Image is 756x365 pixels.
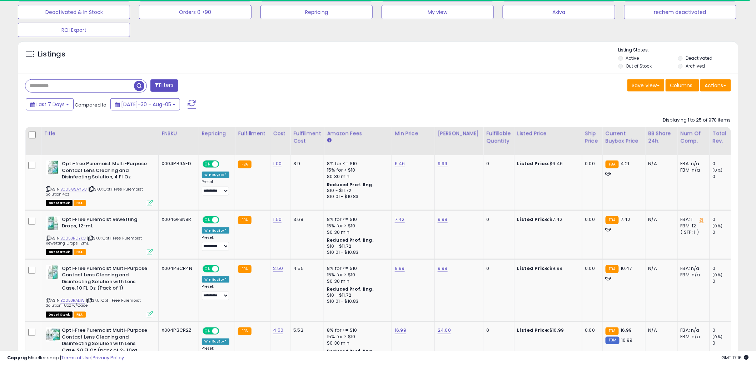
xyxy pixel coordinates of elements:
a: 4.50 [273,327,284,334]
small: FBA [606,161,619,168]
span: | SKU: Opti-Free Puremoist Solution 4oz [46,186,143,197]
strong: Copyright [7,354,33,361]
div: 0 [713,327,742,334]
div: 0 [713,161,742,167]
span: ON [203,266,212,272]
small: (0%) [713,272,723,278]
div: Win BuyBox * [202,276,230,283]
span: 10.47 [621,265,632,272]
span: OFF [218,161,229,167]
div: 8% for <= $10 [327,216,386,223]
span: FBA [74,312,86,318]
div: Repricing [202,130,232,137]
div: Win BuyBox * [202,339,230,345]
div: FBM: n/a [681,167,704,173]
div: N/A [648,265,672,272]
b: Reduced Prof. Rng. [327,182,374,188]
div: FBM: n/a [681,334,704,340]
div: X004GFSN8R [161,216,193,223]
img: 41bFPan-9vL._SL40_.jpg [46,327,60,342]
button: Repricing [260,5,373,19]
div: 0 [713,340,742,347]
div: 0 [486,161,508,167]
div: $10.01 - $10.83 [327,250,386,256]
div: 15% for > $10 [327,167,386,173]
div: Fulfillment Cost [293,130,321,145]
b: Listed Price: [517,160,550,167]
div: N/A [648,327,672,334]
label: Out of Stock [626,63,652,69]
div: Num of Comp. [681,130,707,145]
a: 1.00 [273,160,282,167]
div: 0.00 [585,161,597,167]
button: Actions [700,79,731,92]
span: ON [203,328,212,334]
div: $6.46 [517,161,577,167]
label: Deactivated [686,55,712,61]
div: 0 [713,265,742,272]
div: Displaying 1 to 25 of 970 items [663,117,731,124]
div: X004PBCR4N [161,265,193,272]
div: 0 [486,327,508,334]
a: 16.99 [395,327,406,334]
b: Opti-Free Puremoist Multi-Purpose Contact Lens Cleaning and Disinfecting Solution with Lens Case,... [62,265,149,294]
span: All listings that are currently out of stock and unavailable for purchase on Amazon [46,312,73,318]
a: 24.00 [438,327,451,334]
div: X004PBCR2Z [161,327,193,334]
div: 15% for > $10 [327,334,386,340]
a: 7.42 [395,216,405,223]
a: B005GSAY5C [60,186,87,192]
b: Listed Price: [517,265,550,272]
label: Archived [686,63,705,69]
p: Listing States: [618,47,738,54]
a: 1.50 [273,216,282,223]
div: FBA: 1 [681,216,704,223]
div: $10 - $11.72 [327,243,386,250]
b: Opti-free Puremoist Multi-Purpose Contact Lens Cleaning and Disinfecting Solution, 4 Fl Oz [62,161,149,182]
div: 0.00 [585,327,597,334]
div: $9.99 [517,265,577,272]
div: $0.30 min [327,340,386,347]
div: FBM: 12 [681,223,704,229]
span: 16.99 [621,327,632,334]
span: All listings that are currently out of stock and unavailable for purchase on Amazon [46,200,73,206]
button: Akiva [503,5,615,19]
div: FBA: n/a [681,327,704,334]
div: Amazon Fees [327,130,389,137]
div: $0.30 min [327,278,386,285]
div: [PERSON_NAME] [438,130,480,137]
img: 41e60a0Ep6L._SL40_.jpg [46,161,60,175]
button: Deactivated & In Stock [18,5,130,19]
a: 6.46 [395,160,405,167]
div: $10 - $11.72 [327,292,386,299]
b: Reduced Prof. Rng. [327,286,374,292]
a: B005JRDYKC [60,235,86,241]
div: Listed Price [517,130,579,137]
div: 0.00 [585,216,597,223]
b: Reduced Prof. Rng. [327,237,374,243]
div: $10.01 - $10.83 [327,194,386,200]
a: 9.99 [438,216,448,223]
div: Preset: [202,235,230,251]
div: Total Rev. [713,130,739,145]
button: Save View [627,79,665,92]
button: [DATE]-30 - Aug-05 [110,98,180,110]
span: 2025-08-13 17:16 GMT [722,354,749,361]
a: 9.99 [395,265,405,272]
div: $0.30 min [327,229,386,236]
small: FBA [606,327,619,335]
button: rechem deactivated [624,5,736,19]
div: FBM: n/a [681,272,704,278]
div: 0 [713,278,742,285]
button: Filters [150,79,178,92]
label: Active [626,55,639,61]
span: Last 7 Days [36,101,65,108]
img: 41avOYnMb7L._SL40_.jpg [46,216,60,231]
span: OFF [218,217,229,223]
b: Opti-Free Puremoist Multi-Purpose Contact Lens Cleaning and Disinfecting Solution with Lens Case,... [62,327,149,362]
div: 0 [713,173,742,180]
div: Current Buybox Price [606,130,642,145]
small: (0%) [713,223,723,229]
a: 2.50 [273,265,283,272]
small: FBA [238,161,251,168]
